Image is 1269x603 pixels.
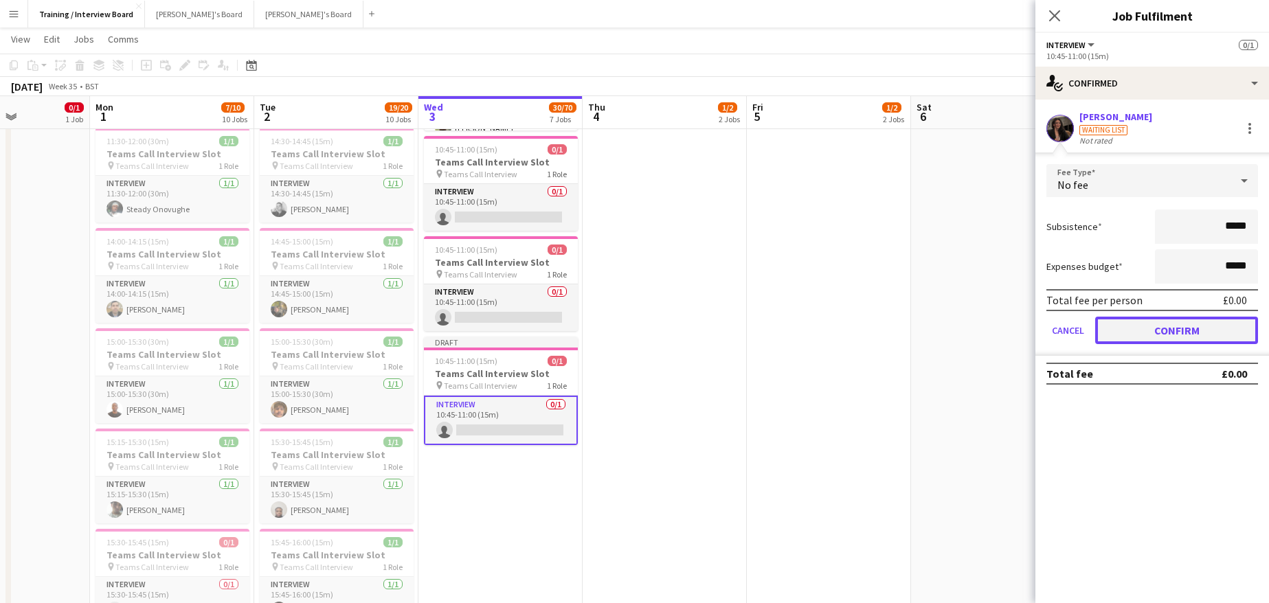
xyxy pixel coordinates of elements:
span: 6 [914,109,932,124]
span: 0/1 [65,102,84,113]
span: 11:30-12:00 (30m) [106,136,169,146]
app-job-card: Draft10:45-11:00 (15m)0/1Teams Call Interview Slot Teams Call Interview1 RoleInterview0/110:45-11... [424,337,578,445]
app-job-card: 14:00-14:15 (15m)1/1Teams Call Interview Slot Teams Call Interview1 RoleInterview1/114:00-14:15 (... [96,228,249,323]
span: Week 35 [45,81,80,91]
h3: Teams Call Interview Slot [260,549,414,561]
app-job-card: 14:30-14:45 (15m)1/1Teams Call Interview Slot Teams Call Interview1 RoleInterview1/114:30-14:45 (... [260,128,414,223]
app-job-card: 15:00-15:30 (30m)1/1Teams Call Interview Slot Teams Call Interview1 RoleInterview1/115:00-15:30 (... [260,328,414,423]
span: 1/1 [383,537,403,547]
h3: Teams Call Interview Slot [260,248,414,260]
span: 1/1 [383,337,403,347]
h3: Teams Call Interview Slot [96,549,249,561]
span: 10:45-11:00 (15m) [435,144,497,155]
span: 1/1 [219,437,238,447]
span: 1 Role [218,161,238,171]
div: 10 Jobs [222,114,247,124]
div: Total fee [1046,367,1093,380]
app-job-card: 14:45-15:00 (15m)1/1Teams Call Interview Slot Teams Call Interview1 RoleInterview1/114:45-15:00 (... [260,228,414,323]
span: Wed [424,101,443,113]
div: Not rated [1079,135,1115,146]
span: Teams Call Interview [280,562,353,572]
span: 1 Role [547,169,567,179]
span: 2 [258,109,276,124]
span: Teams Call Interview [115,361,189,372]
app-card-role: Interview1/115:30-15:45 (15m)[PERSON_NAME] [260,477,414,523]
h3: Teams Call Interview Slot [260,348,414,361]
span: Teams Call Interview [280,462,353,472]
app-card-role: Interview1/114:45-15:00 (15m)[PERSON_NAME] [260,276,414,323]
h3: Teams Call Interview Slot [96,148,249,160]
div: £0.00 [1223,293,1247,307]
h3: Teams Call Interview Slot [96,248,249,260]
h3: Teams Call Interview Slot [260,148,414,160]
div: Waiting list [1079,125,1127,135]
span: Edit [44,33,60,45]
span: 1/1 [383,236,403,247]
span: 15:00-15:30 (30m) [106,337,169,347]
div: BST [85,81,99,91]
span: Comms [108,33,139,45]
div: Confirmed [1035,67,1269,100]
span: 0/1 [219,537,238,547]
span: 1/2 [882,102,901,113]
span: 1/1 [219,236,238,247]
span: 1/1 [383,437,403,447]
app-card-role: Interview1/115:00-15:30 (30m)[PERSON_NAME] [260,376,414,423]
span: Teams Call Interview [280,361,353,372]
span: 1 Role [383,562,403,572]
div: [DATE] [11,80,43,93]
span: Teams Call Interview [115,261,189,271]
span: Fri [752,101,763,113]
app-card-role: Interview0/110:45-11:00 (15m) [424,284,578,331]
div: 10:45-11:00 (15m) [1046,51,1258,61]
span: Interview [1046,40,1086,50]
a: View [5,30,36,48]
button: Training / Interview Board [28,1,145,27]
h3: Teams Call Interview Slot [96,448,249,461]
h3: Teams Call Interview Slot [424,256,578,269]
a: Jobs [68,30,100,48]
span: Teams Call Interview [280,161,353,171]
app-job-card: 15:15-15:30 (15m)1/1Teams Call Interview Slot Teams Call Interview1 RoleInterview1/115:15-15:30 (... [96,429,249,523]
app-job-card: 10:45-11:00 (15m)0/1Teams Call Interview Slot Teams Call Interview1 RoleInterview0/110:45-11:00 (... [424,236,578,331]
span: 1 Role [218,261,238,271]
a: Edit [38,30,65,48]
button: Interview [1046,40,1097,50]
span: Sat [917,101,932,113]
div: 1 Job [65,114,83,124]
span: View [11,33,30,45]
span: Mon [96,101,113,113]
button: Cancel [1046,317,1090,344]
span: 15:00-15:30 (30m) [271,337,333,347]
app-card-role: Interview1/114:00-14:15 (15m)[PERSON_NAME] [96,276,249,323]
span: Teams Call Interview [444,269,517,280]
div: 10 Jobs [385,114,412,124]
span: 15:15-15:30 (15m) [106,437,169,447]
app-job-card: 11:30-12:00 (30m)1/1Teams Call Interview Slot Teams Call Interview1 RoleInterview1/111:30-12:00 (... [96,128,249,223]
span: 14:30-14:45 (15m) [271,136,333,146]
label: Subsistence [1046,220,1102,233]
span: Teams Call Interview [115,562,189,572]
button: Confirm [1095,317,1258,344]
span: Jobs [74,33,94,45]
app-card-role: Interview0/110:45-11:00 (15m) [424,396,578,445]
span: 14:00-14:15 (15m) [106,236,169,247]
app-card-role: Interview1/111:30-12:00 (30m)Steady Onovughe [96,176,249,223]
h3: Teams Call Interview Slot [424,156,578,168]
h3: Job Fulfilment [1035,7,1269,25]
span: 1 Role [383,361,403,372]
span: 1/1 [219,337,238,347]
span: 10:45-11:00 (15m) [435,244,497,255]
div: Draft [424,337,578,348]
span: Teams Call Interview [115,161,189,171]
app-job-card: 10:45-11:00 (15m)0/1Teams Call Interview Slot Teams Call Interview1 RoleInterview0/110:45-11:00 (... [424,136,578,231]
div: 7 Jobs [550,114,576,124]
